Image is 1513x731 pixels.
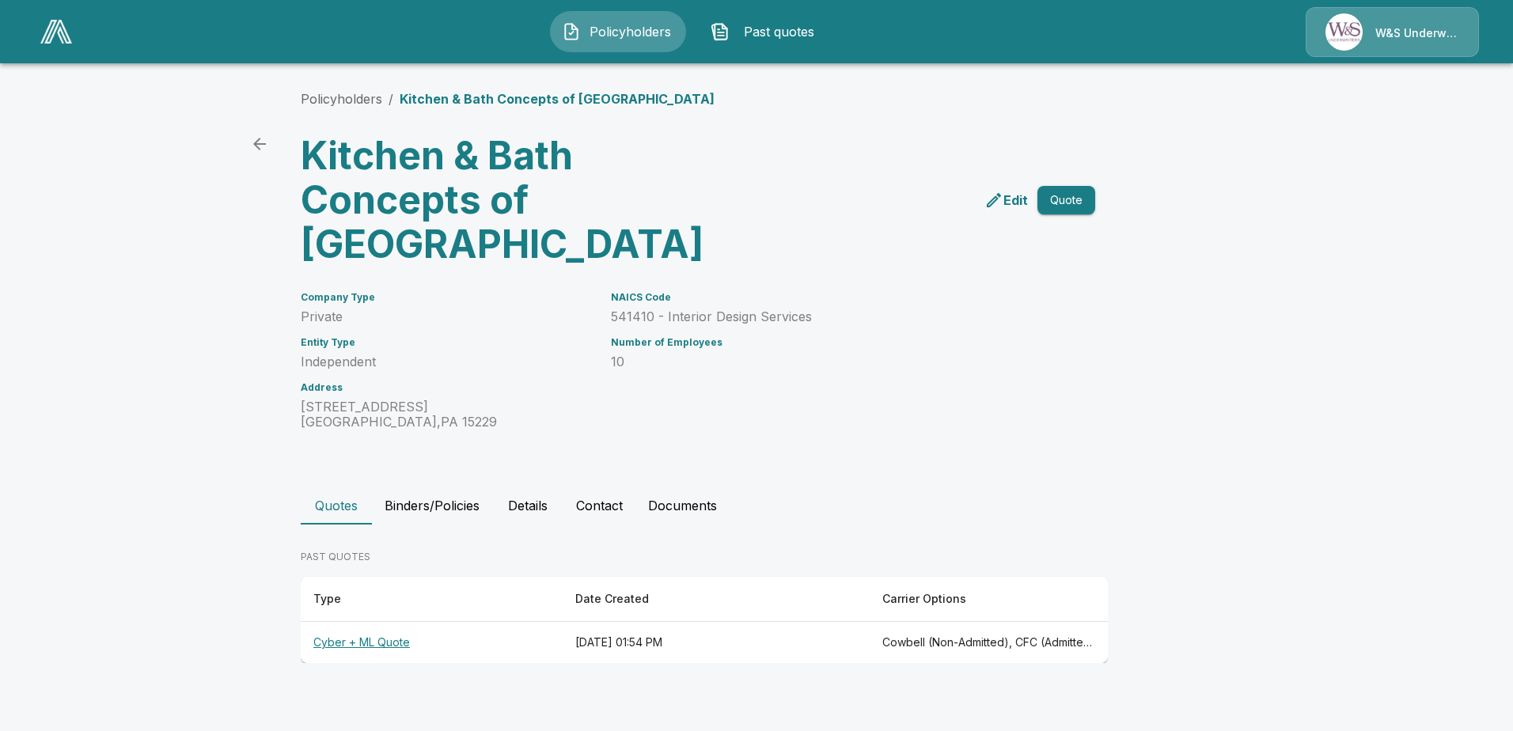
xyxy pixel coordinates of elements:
[870,622,1108,664] th: Cowbell (Non-Admitted), CFC (Admitted), Coalition (Admitted), Tokio Marine TMHCC (Non-Admitted), ...
[400,89,715,108] p: Kitchen & Bath Concepts of [GEOGRAPHIC_DATA]
[301,622,563,664] th: Cyber + ML Quote
[587,22,674,41] span: Policyholders
[1003,191,1028,210] p: Edit
[301,550,1108,564] p: PAST QUOTES
[372,487,492,525] button: Binders/Policies
[301,487,372,525] button: Quotes
[711,22,730,41] img: Past quotes Icon
[301,309,592,324] p: Private
[301,577,563,622] th: Type
[301,89,715,108] nav: breadcrumb
[301,292,592,303] h6: Company Type
[562,22,581,41] img: Policyholders Icon
[301,382,592,393] h6: Address
[550,11,686,52] button: Policyholders IconPolicyholders
[736,22,823,41] span: Past quotes
[40,20,72,44] img: AA Logo
[611,309,1057,324] p: 541410 - Interior Design Services
[635,487,730,525] button: Documents
[870,577,1108,622] th: Carrier Options
[389,89,393,108] li: /
[244,128,275,160] a: back
[699,11,835,52] button: Past quotes IconPast quotes
[301,134,692,267] h3: Kitchen & Bath Concepts of [GEOGRAPHIC_DATA]
[611,337,1057,348] h6: Number of Employees
[611,292,1057,303] h6: NAICS Code
[301,400,592,430] p: [STREET_ADDRESS] [GEOGRAPHIC_DATA] , PA 15229
[301,487,1212,525] div: policyholder tabs
[563,622,869,664] th: [DATE] 01:54 PM
[301,337,592,348] h6: Entity Type
[611,354,1057,369] p: 10
[563,487,635,525] button: Contact
[1037,186,1095,215] button: Quote
[492,487,563,525] button: Details
[981,187,1031,213] a: edit
[301,577,1108,663] table: responsive table
[301,354,592,369] p: Independent
[563,577,869,622] th: Date Created
[301,91,382,107] a: Policyholders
